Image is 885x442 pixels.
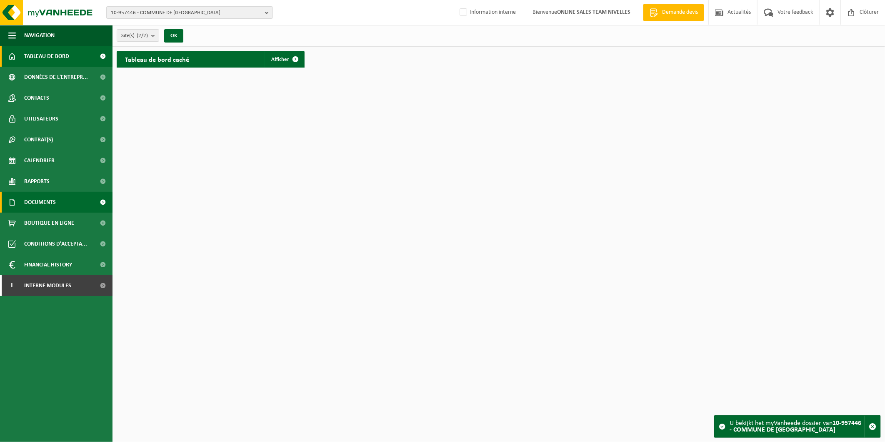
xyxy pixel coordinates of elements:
[24,150,55,171] span: Calendrier
[24,88,49,108] span: Contacts
[8,275,16,296] span: I
[117,51,197,67] h2: Tableau de bord caché
[730,420,861,433] strong: 10-957446 - COMMUNE DE [GEOGRAPHIC_DATA]
[24,25,55,46] span: Navigation
[24,254,72,275] span: Financial History
[271,57,289,62] span: Afficher
[24,108,58,129] span: Utilisateurs
[164,29,183,43] button: OK
[643,4,704,21] a: Demande devis
[24,46,69,67] span: Tableau de bord
[24,67,88,88] span: Données de l'entrepr...
[137,33,148,38] count: (2/2)
[24,129,53,150] span: Contrat(s)
[111,7,262,19] span: 10-957446 - COMMUNE DE [GEOGRAPHIC_DATA]
[24,192,56,213] span: Documents
[121,30,148,42] span: Site(s)
[24,171,50,192] span: Rapports
[24,213,74,234] span: Boutique en ligne
[458,6,516,19] label: Information interne
[24,234,87,254] span: Conditions d'accepta...
[557,9,630,15] strong: ONLINE SALES TEAM NIVELLES
[24,275,71,296] span: Interne modules
[106,6,273,19] button: 10-957446 - COMMUNE DE [GEOGRAPHIC_DATA]
[660,8,700,17] span: Demande devis
[117,29,159,42] button: Site(s)(2/2)
[730,416,864,437] div: U bekijkt het myVanheede dossier van
[265,51,304,68] a: Afficher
